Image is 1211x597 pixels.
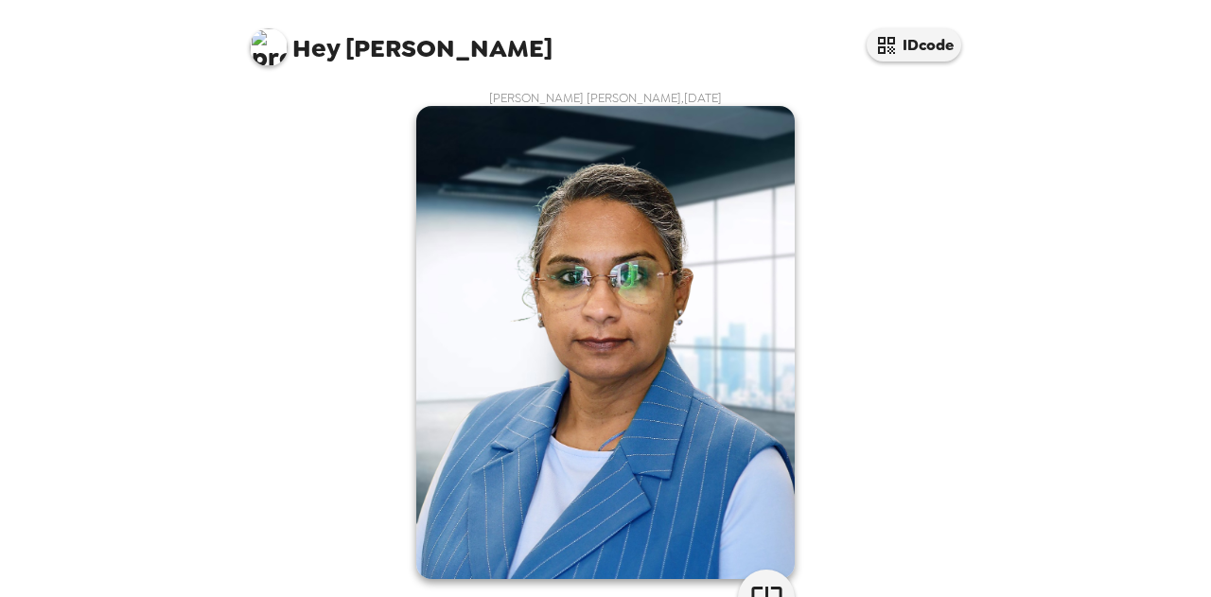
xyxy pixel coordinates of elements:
[489,90,722,106] span: [PERSON_NAME] [PERSON_NAME] , [DATE]
[250,19,553,61] span: [PERSON_NAME]
[416,106,795,579] img: user
[250,28,288,66] img: profile pic
[292,31,340,65] span: Hey
[867,28,961,61] button: IDcode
